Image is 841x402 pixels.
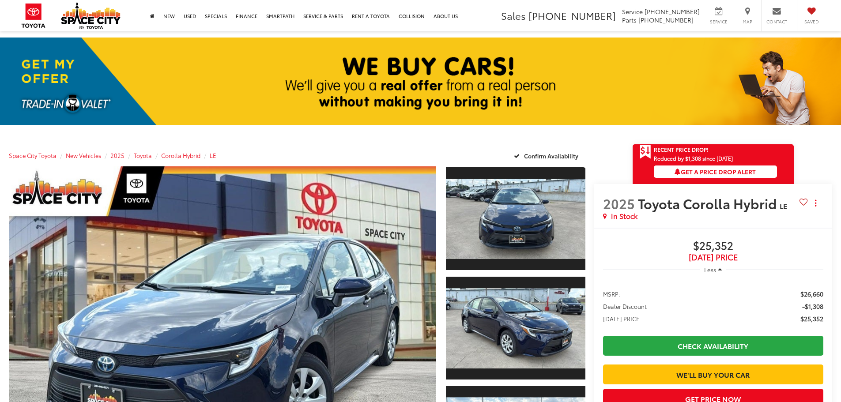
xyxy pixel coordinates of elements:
[611,211,637,221] span: In Stock
[675,167,756,176] span: Get a Price Drop Alert
[766,19,787,25] span: Contact
[603,302,647,311] span: Dealer Discount
[802,302,823,311] span: -$1,308
[524,152,578,160] span: Confirm Availability
[509,148,585,163] button: Confirm Availability
[134,151,152,159] a: Toyota
[700,262,726,278] button: Less
[110,151,124,159] a: 2025
[603,336,823,356] a: Check Availability
[622,15,637,24] span: Parts
[603,314,640,323] span: [DATE] PRICE
[654,146,709,153] span: Recent Price Drop!
[640,144,651,159] span: Get Price Drop Alert
[528,8,616,23] span: [PHONE_NUMBER]
[738,19,757,25] span: Map
[654,155,777,161] span: Reduced by $1,308 since [DATE]
[780,201,787,211] span: LE
[815,199,816,207] span: dropdown dots
[603,194,635,213] span: 2025
[709,19,728,25] span: Service
[638,15,694,24] span: [PHONE_NUMBER]
[800,289,823,298] span: $26,660
[61,2,121,29] img: Space City Toyota
[444,288,586,368] img: 2025 Toyota Corolla Hybrid LE
[9,151,57,159] a: Space City Toyota
[645,7,700,16] span: [PHONE_NUMBER]
[446,166,585,271] a: Expand Photo 1
[808,195,823,211] button: Actions
[603,364,823,384] a: We'll Buy Your Car
[603,289,620,298] span: MSRP:
[622,7,643,16] span: Service
[210,151,216,159] a: LE
[704,266,716,274] span: Less
[161,151,200,159] a: Corolla Hybrid
[444,179,586,259] img: 2025 Toyota Corolla Hybrid LE
[800,314,823,323] span: $25,352
[446,276,585,380] a: Expand Photo 2
[638,194,780,213] span: Toyota Corolla Hybrid
[802,19,821,25] span: Saved
[603,253,823,262] span: [DATE] Price
[603,240,823,253] span: $25,352
[66,151,101,159] a: New Vehicles
[501,8,526,23] span: Sales
[633,144,794,155] a: Get Price Drop Alert Recent Price Drop!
